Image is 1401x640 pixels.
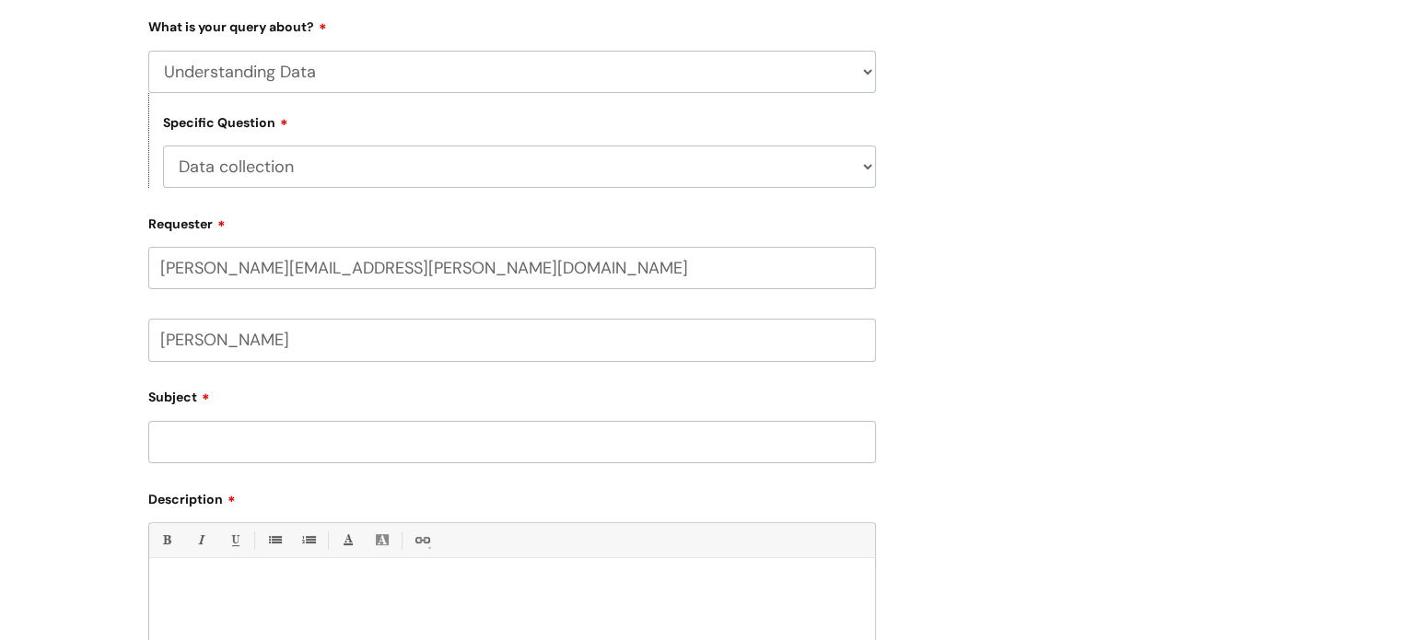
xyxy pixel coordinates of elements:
[155,529,178,552] a: Bold (Ctrl-B)
[148,383,876,405] label: Subject
[336,529,359,552] a: Font Color
[370,529,393,552] a: Back Color
[189,529,212,552] a: Italic (Ctrl-I)
[148,210,876,232] label: Requester
[223,529,246,552] a: Underline(Ctrl-U)
[297,529,320,552] a: 1. Ordered List (Ctrl-Shift-8)
[410,529,433,552] a: Link
[148,247,876,289] input: Email
[148,13,876,35] label: What is your query about?
[263,529,286,552] a: • Unordered List (Ctrl-Shift-7)
[148,319,876,361] input: Your Name
[148,485,876,507] label: Description
[163,112,288,131] label: Specific Question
